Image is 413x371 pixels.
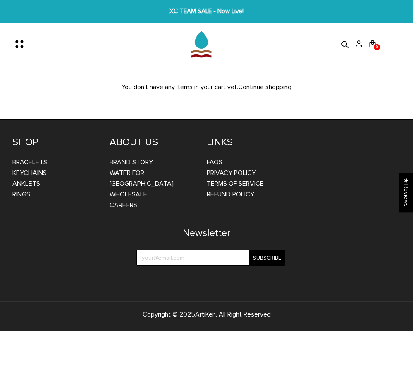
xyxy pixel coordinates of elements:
p: Copyright © 2025 . All Right Reserved [12,309,401,320]
button: Menu [12,34,35,54]
a: Keychains [12,169,47,177]
a: CAREERS [110,201,137,209]
a: Rings [12,190,30,198]
input: Subscribe [249,250,285,266]
a: WATER FOR [GEOGRAPHIC_DATA] [110,169,174,188]
a: WHOLESALE [110,190,147,198]
a: Anklets [12,180,40,188]
a: Refund Policy [207,190,254,198]
h4: LINKS [207,136,291,149]
h4: ABOUT US [110,136,194,149]
div: Click to open Judge.me floating reviews tab [399,173,413,212]
input: your@email.com [136,250,277,266]
a: Continue shopping [238,83,291,91]
a: Privacy Policy [207,169,256,177]
span: 0 [374,41,380,52]
h4: SHOP [12,136,97,149]
h4: Newsletter [12,227,401,239]
span: XC TEAM SALE - Now Live! [100,7,313,16]
a: 0 [366,47,380,48]
a: FAQs [207,158,222,166]
a: Terms of Service [207,180,264,188]
a: BRAND STORY [110,158,153,166]
a: Bracelets [12,158,47,166]
a: ArtiKen [195,310,216,319]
